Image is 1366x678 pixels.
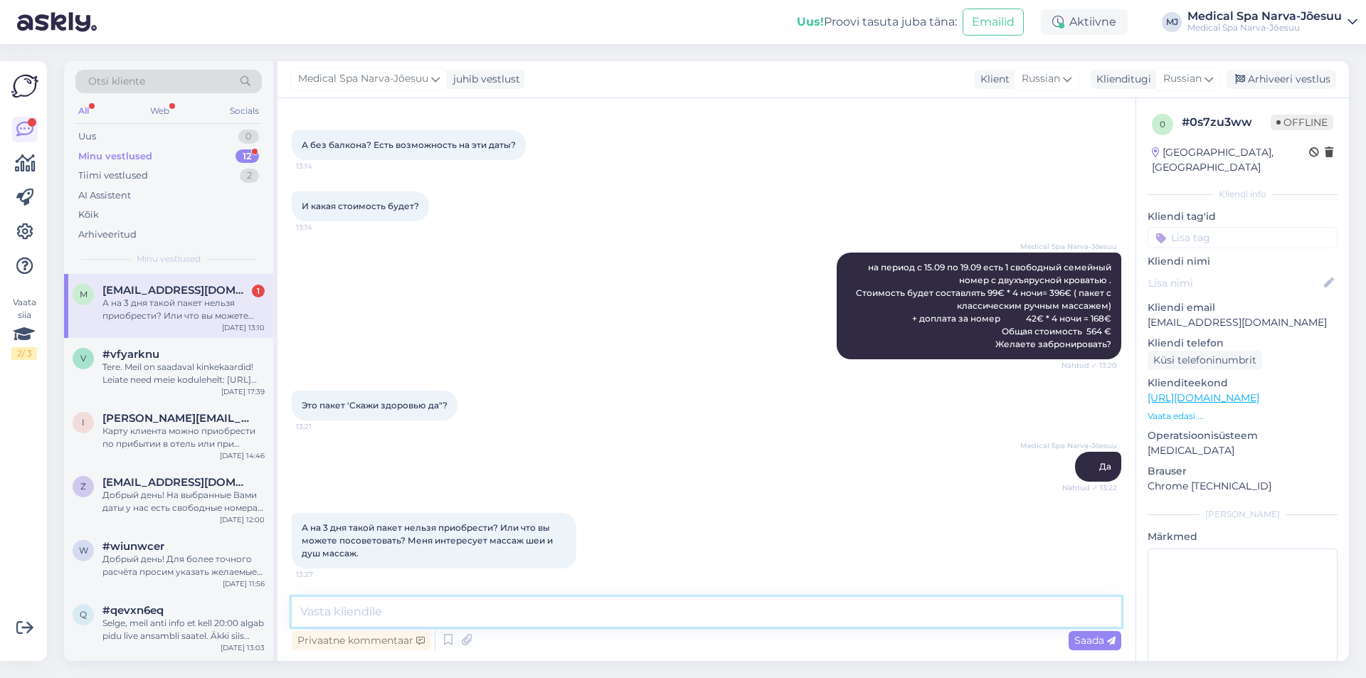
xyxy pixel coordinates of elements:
b: Uus! [797,15,824,28]
div: [DATE] 13:10 [222,322,265,333]
span: 0 [1160,119,1165,129]
input: Lisa tag [1148,227,1338,248]
div: [PERSON_NAME] [1148,508,1338,521]
span: mopsik73.vl@gmail.com [102,284,250,297]
p: Kliendi tag'id [1148,209,1338,224]
span: А на 3 дня такой пакет нельзя приобрести? Или что вы можете посоветовать? Меня интересует массаж ... [302,522,555,558]
div: All [75,102,92,120]
div: А на 3 дня такой пакет нельзя приобрести? Или что вы можете посоветовать? Меня интересует массаж ... [102,297,265,322]
span: Nähtud ✓ 13:22 [1062,482,1117,493]
a: [URL][DOMAIN_NAME] [1148,391,1259,404]
div: 2 [240,169,259,183]
span: Saada [1074,634,1116,647]
span: m [80,289,88,300]
div: [DATE] 12:00 [220,514,265,525]
div: Privaatne kommentaar [292,631,430,650]
span: q [80,609,87,620]
div: Uus [78,129,96,144]
input: Lisa nimi [1148,275,1321,291]
span: zzen@list.ru [102,476,250,489]
div: [DATE] 17:39 [221,386,265,397]
div: [DATE] 11:56 [223,578,265,589]
p: Kliendi email [1148,300,1338,315]
div: Карту клиента можно приобрести по прибытии в отель или при бронировании попросить добавитькарту к... [102,425,265,450]
span: z [80,481,86,492]
div: Добрый день! Для более точного расчёта просим указать желаемые даты и количество гостей. [102,553,265,578]
div: [GEOGRAPHIC_DATA], [GEOGRAPHIC_DATA] [1152,145,1309,175]
div: Medical Spa Narva-Jõesuu [1187,11,1342,22]
div: Tiimi vestlused [78,169,148,183]
span: Nähtud ✓ 13:20 [1061,360,1117,371]
span: #vfyarknu [102,348,159,361]
div: Proovi tasuta juba täna: [797,14,957,31]
span: irina.malova1@outlook.com [102,412,250,425]
p: Klienditeekond [1148,376,1338,391]
span: 13:27 [296,569,349,580]
p: Kliendi nimi [1148,254,1338,269]
img: Askly Logo [11,73,38,100]
p: Kliendi telefon [1148,336,1338,351]
a: Medical Spa Narva-JõesuuMedical Spa Narva-Jõesuu [1187,11,1357,33]
div: Kõik [78,208,99,222]
span: Russian [1163,71,1202,87]
div: Web [147,102,172,120]
div: Klienditugi [1091,72,1151,87]
div: AI Assistent [78,189,131,203]
div: [DATE] 14:46 [220,450,265,461]
span: #qevxn6eq [102,604,164,617]
div: Kliendi info [1148,188,1338,201]
div: 0 [238,129,259,144]
span: 13:14 [296,161,349,171]
p: Märkmed [1148,529,1338,544]
p: Vaata edasi ... [1148,410,1338,423]
div: MJ [1162,12,1182,32]
div: Küsi telefoninumbrit [1148,351,1262,370]
p: Operatsioonisüsteem [1148,428,1338,443]
span: 13:21 [296,421,349,432]
span: Medical Spa Narva-Jõesuu [1020,440,1117,451]
span: #wiunwcer [102,540,164,553]
span: Да [1099,461,1111,472]
span: А без балкона? Есть возможность на эти даты? [302,139,516,150]
span: v [80,353,86,364]
span: 13:14 [296,222,349,233]
div: [DATE] 13:03 [221,642,265,653]
div: Добрый день! На выбранные Вами даты у нас есть свободные номера. По данному пакету при размещении... [102,489,265,514]
div: Minu vestlused [78,149,152,164]
div: juhib vestlust [448,72,520,87]
div: Aktiivne [1041,9,1128,35]
button: Emailid [963,9,1024,36]
div: Medical Spa Narva-Jõesuu [1187,22,1342,33]
span: Minu vestlused [137,253,201,265]
span: И какая стоимость будет? [302,201,419,211]
p: Chrome [TECHNICAL_ID] [1148,479,1338,494]
div: Klient [975,72,1010,87]
div: 1 [252,285,265,297]
p: [EMAIL_ADDRESS][DOMAIN_NAME] [1148,315,1338,330]
span: w [79,545,88,556]
div: # 0s7zu3ww [1182,114,1271,131]
span: Medical Spa Narva-Jõesuu [298,71,428,87]
div: Vaata siia [11,296,37,360]
p: Brauser [1148,464,1338,479]
span: i [82,417,85,428]
div: Arhiveeri vestlus [1227,70,1336,89]
div: 12 [235,149,259,164]
span: Offline [1271,115,1333,130]
div: Tere. Meil on saadaval kinkekaardid! Leiate need meie kodulehelt: [URL][DOMAIN_NAME] [102,361,265,386]
span: Russian [1022,71,1060,87]
div: Socials [227,102,262,120]
span: Это пакет 'Скажи здоровью да"? [302,400,448,410]
div: Arhiveeritud [78,228,137,242]
p: [MEDICAL_DATA] [1148,443,1338,458]
div: 2 / 3 [11,347,37,360]
span: на период с 15.09 по 19.09 есть 1 свободный семейный номер с двухъярусной кроватью . Стоимость бу... [856,262,1113,349]
span: Medical Spa Narva-Jõesuu [1020,241,1117,252]
span: Otsi kliente [88,74,145,89]
div: Selge, meil anti info et kell 20:00 algab pidu live ansambli saatel. Äkki siis mingi üllatus meil... [102,617,265,642]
